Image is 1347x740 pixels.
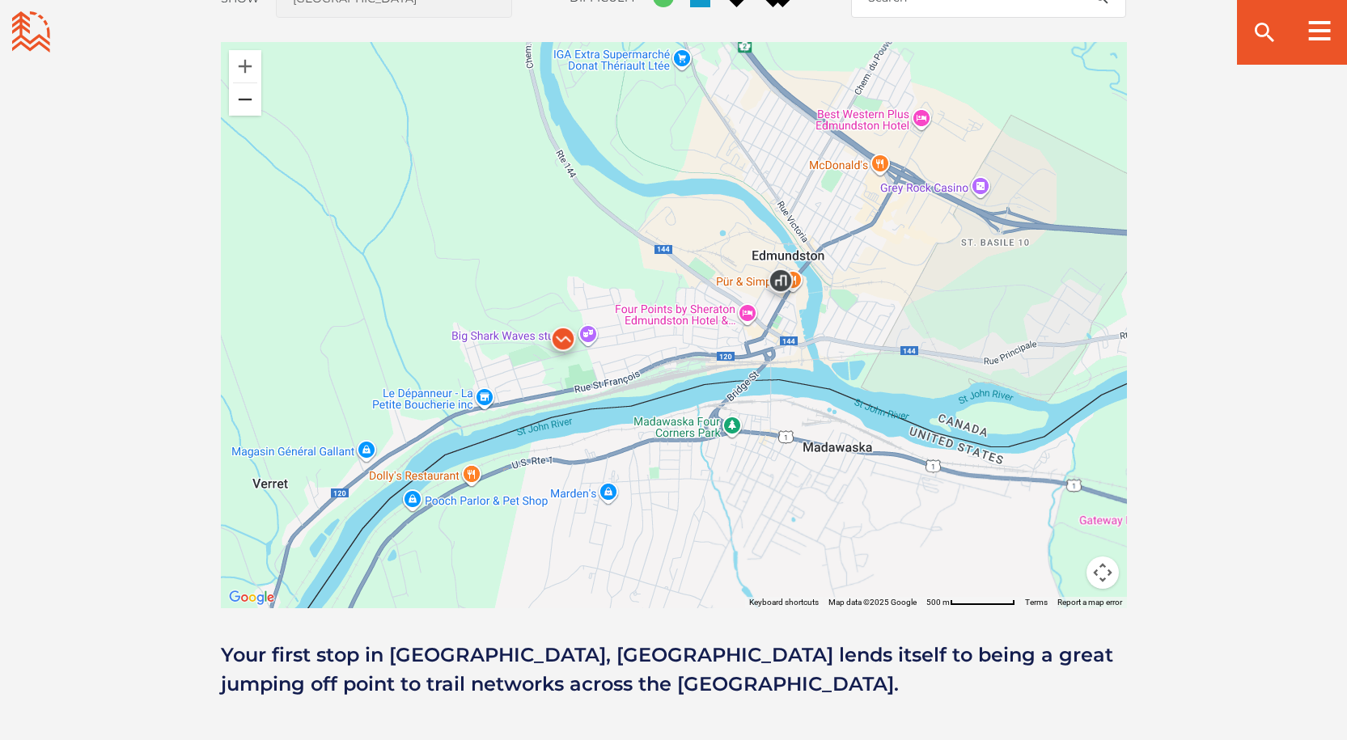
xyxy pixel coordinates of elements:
[749,597,819,608] button: Keyboard shortcuts
[221,641,1127,699] p: Your first stop in [GEOGRAPHIC_DATA], [GEOGRAPHIC_DATA] lends itself to being a great jumping off...
[828,598,917,607] span: Map data ©2025 Google
[229,50,261,82] button: Zoom in
[1057,598,1122,607] a: Report a map error
[921,597,1020,608] button: Map Scale: 500 m per 77 pixels
[229,83,261,116] button: Zoom out
[1086,556,1119,589] button: Map camera controls
[225,587,278,608] a: Open this area in Google Maps (opens a new window)
[1252,19,1277,45] ion-icon: search
[926,598,950,607] span: 500 m
[225,587,278,608] img: Google
[1025,598,1048,607] a: Terms (opens in new tab)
